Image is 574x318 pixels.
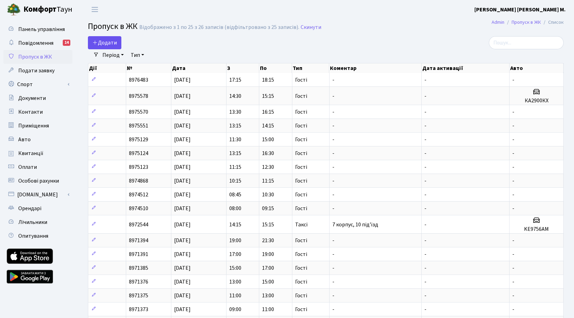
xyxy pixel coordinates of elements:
span: - [512,76,514,84]
a: Квитанції [3,146,72,160]
span: 8975578 [129,92,148,100]
a: [PERSON_NAME] [PERSON_NAME] М. [474,6,566,14]
span: 13:00 [229,278,241,286]
span: Оплати [18,163,37,171]
a: Період [100,49,127,61]
span: - [332,76,334,84]
span: - [332,108,334,116]
span: - [512,237,514,244]
span: Квитанції [18,150,43,157]
th: Дії [88,63,126,73]
span: - [424,108,426,116]
th: Дата активації [422,63,510,73]
span: [DATE] [174,136,191,143]
span: 8975124 [129,150,148,157]
span: Гості [295,252,307,257]
span: - [424,250,426,258]
span: Документи [18,94,46,102]
span: - [512,122,514,130]
span: 8974510 [129,205,148,212]
span: 15:00 [262,278,274,286]
span: 09:00 [229,306,241,313]
span: 11:15 [262,177,274,185]
span: - [332,177,334,185]
span: Додати [92,39,117,47]
span: 13:00 [262,292,274,299]
span: Таун [23,4,72,16]
span: [DATE] [174,264,191,272]
span: Опитування [18,232,48,240]
span: 13:15 [229,122,241,130]
span: Гості [295,164,307,170]
span: 8971373 [129,306,148,313]
span: - [332,92,334,100]
span: - [424,264,426,272]
li: Список [541,19,564,26]
span: [DATE] [174,292,191,299]
span: Гості [295,123,307,129]
span: 8975570 [129,108,148,116]
span: 13:30 [229,108,241,116]
span: [DATE] [174,237,191,244]
span: 14:30 [229,92,241,100]
th: Дата [171,63,226,73]
span: [DATE] [174,278,191,286]
span: Орендарі [18,205,41,212]
span: Гості [295,238,307,243]
span: Гості [295,265,307,271]
span: [DATE] [174,191,191,198]
span: 15:15 [262,221,274,228]
span: - [424,122,426,130]
th: № [126,63,171,73]
th: Коментар [329,63,421,73]
span: 8972544 [129,221,148,228]
span: - [332,306,334,313]
th: По [259,63,292,73]
span: [DATE] [174,108,191,116]
span: 8971394 [129,237,148,244]
span: [DATE] [174,177,191,185]
span: - [424,76,426,84]
span: - [424,150,426,157]
a: Подати заявку [3,64,72,78]
span: - [424,221,426,228]
span: - [332,163,334,171]
a: [DOMAIN_NAME] [3,188,72,202]
span: - [332,250,334,258]
span: - [512,306,514,313]
a: Особові рахунки [3,174,72,188]
span: - [512,264,514,272]
nav: breadcrumb [481,15,574,30]
div: 14 [63,40,70,46]
a: Авто [3,133,72,146]
span: [DATE] [174,221,191,228]
span: Гості [295,279,307,285]
span: - [424,163,426,171]
span: 10:30 [262,191,274,198]
th: З [226,63,259,73]
span: - [512,150,514,157]
a: Оплати [3,160,72,174]
div: Відображено з 1 по 25 з 26 записів (відфільтровано з 25 записів). [139,24,299,31]
span: - [424,205,426,212]
span: - [332,237,334,244]
span: Панель управління [18,25,65,33]
span: - [424,278,426,286]
th: Авто [510,63,564,73]
span: - [512,278,514,286]
span: Особові рахунки [18,177,59,185]
span: Гості [295,93,307,99]
span: 8971376 [129,278,148,286]
span: 15:00 [262,136,274,143]
span: 8971385 [129,264,148,272]
span: - [332,122,334,130]
span: 17:00 [229,250,241,258]
span: 12:30 [262,163,274,171]
span: 11:00 [262,306,274,313]
span: - [512,250,514,258]
span: 16:15 [262,108,274,116]
span: 19:00 [262,250,274,258]
span: Гості [295,151,307,156]
span: 11:30 [229,136,241,143]
span: - [512,292,514,299]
